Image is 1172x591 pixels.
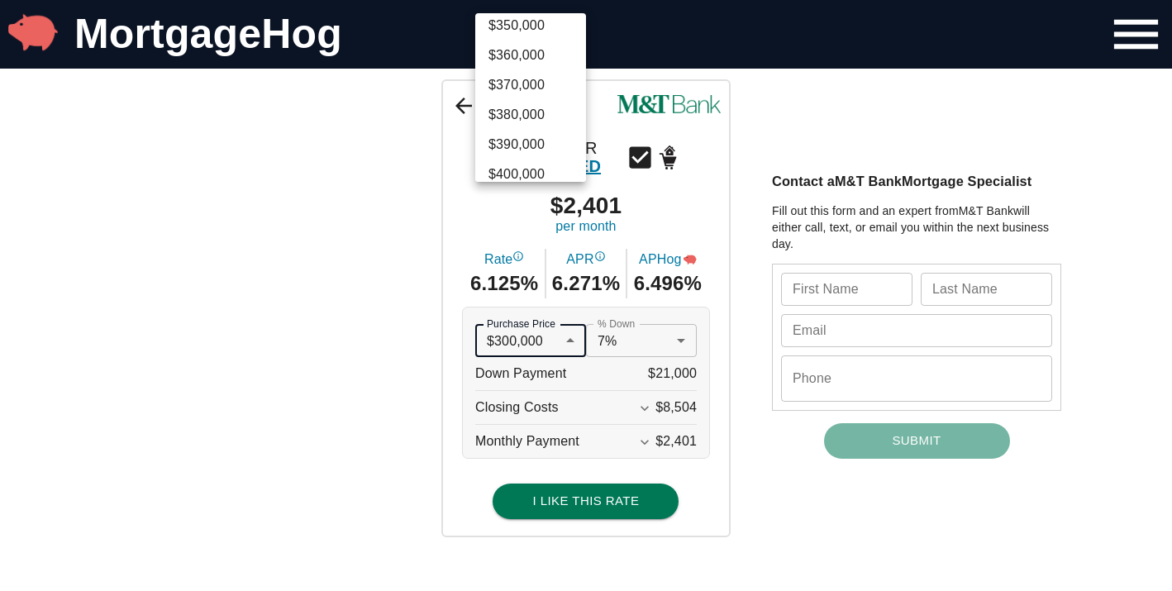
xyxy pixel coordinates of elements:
li: $360,000 [475,41,586,70]
li: $370,000 [475,70,586,100]
li: $350,000 [475,11,586,41]
li: $390,000 [475,130,586,160]
li: $380,000 [475,100,586,130]
li: $400,000 [475,160,586,189]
